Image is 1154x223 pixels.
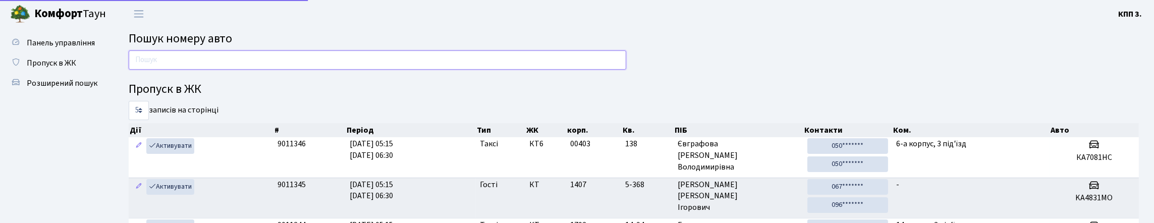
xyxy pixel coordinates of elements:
span: 9011345 [278,179,306,190]
span: 5-368 [626,179,670,191]
a: Активувати [146,138,194,154]
span: Євграфова [PERSON_NAME] Володимирівна [678,138,799,173]
select: записів на сторінці [129,101,149,120]
label: записів на сторінці [129,101,218,120]
span: [DATE] 05:15 [DATE] 06:30 [350,179,393,202]
a: Пропуск в ЖК [5,53,106,73]
th: ПІБ [674,123,803,137]
span: Панель управління [27,37,95,48]
button: Переключити навігацію [126,6,151,22]
span: Розширений пошук [27,78,97,89]
span: 1407 [570,179,586,190]
b: Комфорт [34,6,83,22]
span: - [896,179,899,190]
th: Кв. [622,123,674,137]
th: ЖК [525,123,566,137]
span: 9011346 [278,138,306,149]
span: КТ6 [529,138,562,150]
h5: КА7081НС [1054,153,1135,162]
a: КПП 3. [1118,8,1142,20]
a: Редагувати [133,138,145,154]
h4: Пропуск в ЖК [129,82,1139,97]
th: # [273,123,346,137]
th: Авто [1050,123,1139,137]
span: Таксі [480,138,498,150]
a: Розширений пошук [5,73,106,93]
th: Дії [129,123,273,137]
span: [PERSON_NAME] [PERSON_NAME] Ігорович [678,179,799,214]
a: Редагувати [133,179,145,195]
span: 6-а корпус, 3 під'їзд [896,138,966,149]
span: Пропуск в ЖК [27,58,76,69]
th: Період [346,123,476,137]
th: Ком. [892,123,1050,137]
span: Таун [34,6,106,23]
span: Пошук номеру авто [129,30,232,47]
th: корп. [566,123,622,137]
input: Пошук [129,50,626,70]
span: 138 [626,138,670,150]
h5: KA4831MO [1054,193,1135,203]
img: logo.png [10,4,30,24]
span: Гості [480,179,498,191]
span: 00403 [570,138,590,149]
b: КПП 3. [1118,9,1142,20]
th: Тип [476,123,526,137]
th: Контакти [803,123,893,137]
span: [DATE] 05:15 [DATE] 06:30 [350,138,393,161]
a: Панель управління [5,33,106,53]
span: КТ [529,179,562,191]
a: Активувати [146,179,194,195]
